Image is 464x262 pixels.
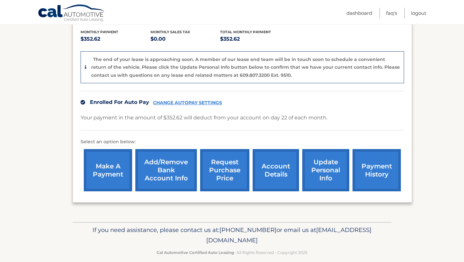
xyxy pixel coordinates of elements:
a: Dashboard [346,8,372,18]
a: make a payment [84,149,132,191]
p: $352.62 [81,35,150,44]
p: Select an option below: [81,138,404,146]
p: If you need assistance, please contact us at: or email us at [77,225,387,246]
a: account details [253,149,299,191]
span: Enrolled For Auto Pay [90,99,149,105]
strong: Cal Automotive Certified Auto Leasing [157,250,234,255]
span: Monthly sales Tax [150,30,190,34]
p: - All Rights Reserved - Copyright 2025 [77,249,387,256]
a: payment history [353,149,401,191]
p: $0.00 [150,35,220,44]
a: Add/Remove bank account info [135,149,197,191]
span: [PHONE_NUMBER] [219,226,276,234]
a: update personal info [302,149,349,191]
p: The end of your lease is approaching soon. A member of our lease end team will be in touch soon t... [91,56,400,78]
a: Cal Automotive [38,4,105,23]
a: Logout [411,8,426,18]
span: Total Monthly Payment [220,30,271,34]
span: Monthly Payment [81,30,118,34]
a: CHANGE AUTOPAY SETTINGS [153,100,222,106]
a: FAQ's [386,8,397,18]
img: check.svg [81,100,85,105]
a: request purchase price [200,149,249,191]
p: Your payment in the amount of $352.62 will deduct from your account on day 22 of each month. [81,113,327,122]
p: $352.62 [220,35,290,44]
span: [EMAIL_ADDRESS][DOMAIN_NAME] [206,226,372,244]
